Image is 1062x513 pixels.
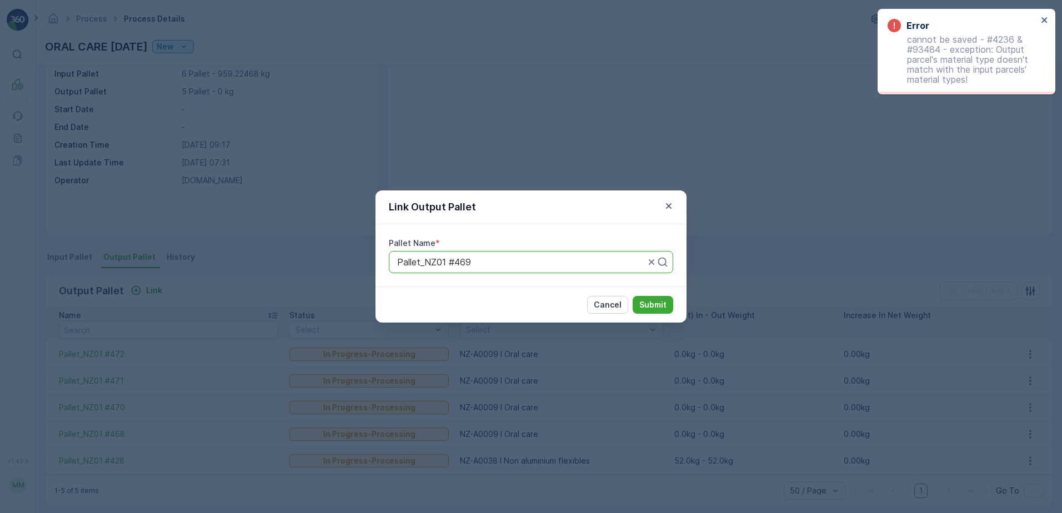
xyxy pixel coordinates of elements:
label: Pallet Name [389,238,435,248]
p: Submit [639,299,667,310]
h3: Error [906,19,929,32]
button: Cancel [587,296,628,314]
p: cannot be saved - #4236 & #93484 - exception: Output parcel's material type doesn't match with th... [888,34,1038,84]
button: Submit [633,296,673,314]
p: Cancel [594,299,622,310]
p: Link Output Pallet [389,199,476,215]
button: close [1041,16,1049,26]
